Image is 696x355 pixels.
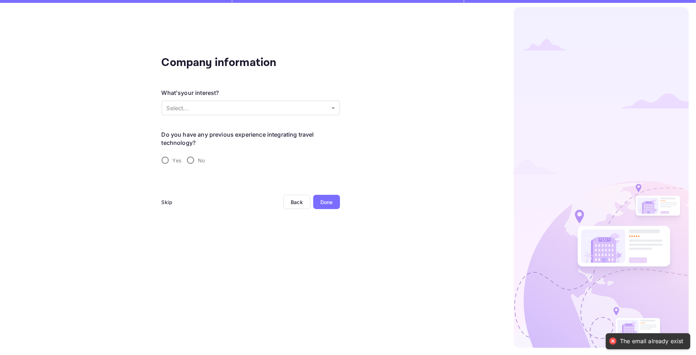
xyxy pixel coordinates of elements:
[173,157,181,164] span: Yes
[162,153,340,168] div: travel-experience
[162,54,304,71] div: Company information
[162,88,219,97] div: What's your interest?
[514,7,689,348] img: logo
[320,198,333,206] div: Done
[198,157,205,164] span: No
[167,104,329,112] p: Select...
[162,198,173,206] div: Skip
[162,101,340,115] div: Without label
[620,338,683,345] div: The email already exist
[162,131,340,147] legend: Do you have any previous experience integrating travel technology?
[291,199,303,205] div: Back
